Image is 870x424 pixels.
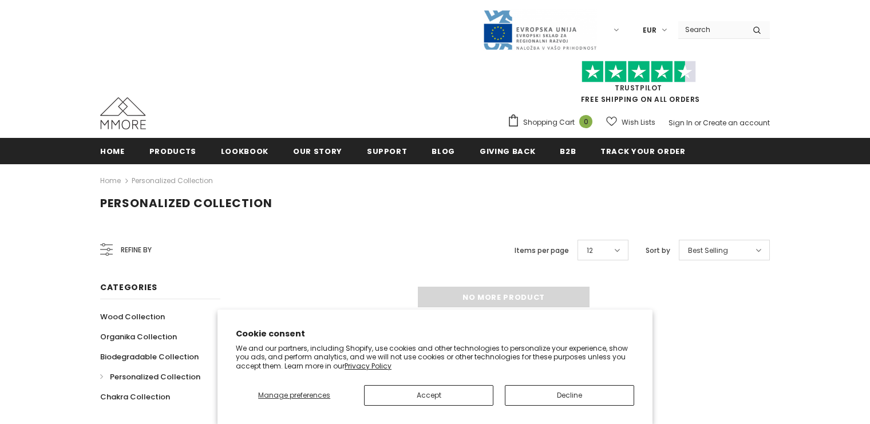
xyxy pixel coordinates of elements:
[100,195,272,211] span: Personalized Collection
[606,112,655,132] a: Wish Lists
[236,328,634,340] h2: Cookie consent
[367,146,408,157] span: support
[582,61,696,83] img: Trust Pilot Stars
[480,146,535,157] span: Giving back
[258,390,330,400] span: Manage preferences
[221,146,268,157] span: Lookbook
[100,327,177,347] a: Organika Collection
[100,347,199,367] a: Biodegradable Collection
[587,245,593,256] span: 12
[703,118,770,128] a: Create an account
[367,138,408,164] a: support
[560,138,576,164] a: B2B
[293,138,342,164] a: Our Story
[100,146,125,157] span: Home
[132,176,213,185] a: Personalized Collection
[293,146,342,157] span: Our Story
[643,25,657,36] span: EUR
[100,367,200,387] a: Personalized Collection
[236,385,353,406] button: Manage preferences
[669,118,693,128] a: Sign In
[507,66,770,104] span: FREE SHIPPING ON ALL ORDERS
[432,138,455,164] a: Blog
[100,174,121,188] a: Home
[678,21,744,38] input: Search Site
[100,97,146,129] img: MMORE Cases
[483,25,597,34] a: Javni Razpis
[560,146,576,157] span: B2B
[483,9,597,51] img: Javni Razpis
[100,307,165,327] a: Wood Collection
[345,361,391,371] a: Privacy Policy
[236,344,634,371] p: We and our partners, including Shopify, use cookies and other technologies to personalize your ex...
[646,245,670,256] label: Sort by
[600,138,685,164] a: Track your order
[121,244,152,256] span: Refine by
[100,331,177,342] span: Organika Collection
[622,117,655,128] span: Wish Lists
[600,146,685,157] span: Track your order
[507,114,598,131] a: Shopping Cart 0
[694,118,701,128] span: or
[515,245,569,256] label: Items per page
[480,138,535,164] a: Giving back
[579,115,592,128] span: 0
[100,138,125,164] a: Home
[432,146,455,157] span: Blog
[149,146,196,157] span: Products
[688,245,728,256] span: Best Selling
[221,138,268,164] a: Lookbook
[110,371,200,382] span: Personalized Collection
[100,351,199,362] span: Biodegradable Collection
[149,138,196,164] a: Products
[100,282,157,293] span: Categories
[100,311,165,322] span: Wood Collection
[100,391,170,402] span: Chakra Collection
[523,117,575,128] span: Shopping Cart
[100,387,170,407] a: Chakra Collection
[505,385,634,406] button: Decline
[615,83,662,93] a: Trustpilot
[364,385,493,406] button: Accept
